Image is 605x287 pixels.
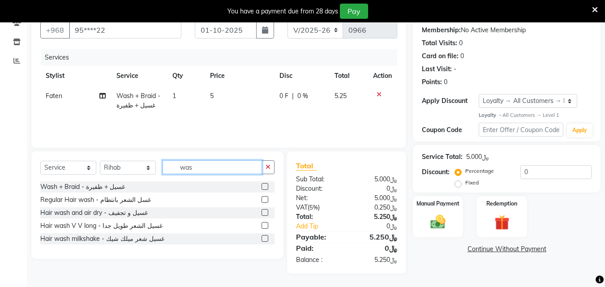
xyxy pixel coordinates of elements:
div: ﷼5.000 [347,193,404,203]
span: 0 F [279,91,288,101]
div: Net: [289,193,347,203]
div: Wash + Braid - غسيل + ظفيرة [40,182,125,192]
span: Total [296,161,317,171]
div: Hair wash and air dry - غسيل و تجفيف [40,208,148,218]
input: Enter Offer / Coupon Code [479,123,563,137]
span: 5 [210,92,214,100]
div: Balance : [289,255,347,265]
input: Search by Name/Mobile/Email/Code [69,21,181,39]
label: Percentage [465,167,494,175]
div: Last Visit: [422,64,452,74]
div: Card on file: [422,51,459,61]
label: Manual Payment [416,200,459,208]
div: Membership: [422,26,461,35]
div: Service Total: [422,152,463,162]
div: Regular Hair wash - غسل الشعر بانتظام [40,195,151,205]
img: _gift.svg [490,213,514,231]
div: Sub Total: [289,175,347,184]
strong: Loyalty → [479,112,502,118]
div: ﷼0 [347,243,404,253]
div: Discount: [289,184,347,193]
span: Wash + Braid - غسيل + ظفيرة [116,92,160,109]
div: ﷼5.250 [347,212,404,222]
div: - [454,64,456,74]
th: Action [368,66,397,86]
label: Redemption [486,200,517,208]
th: Service [111,66,167,86]
input: Search or Scan [163,160,262,174]
span: | [292,91,294,101]
div: ﷼5.000 [466,152,489,162]
button: Pay [340,4,368,19]
div: ﷼0 [347,184,404,193]
div: Total Visits: [422,39,457,48]
button: Apply [567,124,592,137]
div: Paid: [289,243,347,253]
img: _cash.svg [426,213,450,230]
div: Total: [289,212,347,222]
div: 0 [460,51,464,61]
div: ﷼5.250 [347,231,404,242]
div: Points: [422,77,442,87]
th: Stylist [40,66,111,86]
div: All Customers → Level 1 [479,111,592,119]
button: +968 [40,21,70,39]
div: No Active Membership [422,26,592,35]
th: Disc [274,66,329,86]
div: Coupon Code [422,125,478,135]
span: 5% [309,204,318,211]
div: Services [41,49,404,66]
div: Apply Discount [422,96,478,106]
th: Qty [167,66,205,86]
div: Payable: [289,231,347,242]
span: Faten [46,92,62,100]
th: Price [205,66,274,86]
a: Continue Without Payment [415,244,599,254]
div: Discount: [422,167,450,177]
div: ﷼0 [356,222,404,231]
div: ﷼5.250 [347,255,404,265]
a: Add Tip [289,222,356,231]
label: Fixed [465,179,479,187]
span: 0 % [297,91,308,101]
th: Total [329,66,368,86]
div: You have a payment due from 28 days [227,7,338,16]
span: 1 [172,92,176,100]
div: ﷼5.000 [347,175,404,184]
span: 5.25 [335,92,347,100]
div: Hair wash milkshake - غسيل شعر ميلك شيك [40,234,164,244]
div: 0 [459,39,463,48]
div: ﷼0.250 [347,203,404,212]
div: 0 [444,77,447,87]
div: ( ) [289,203,347,212]
span: VAT [296,203,308,211]
div: Hair wash V V long - غسيل الشعر طويل جدا [40,221,163,231]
